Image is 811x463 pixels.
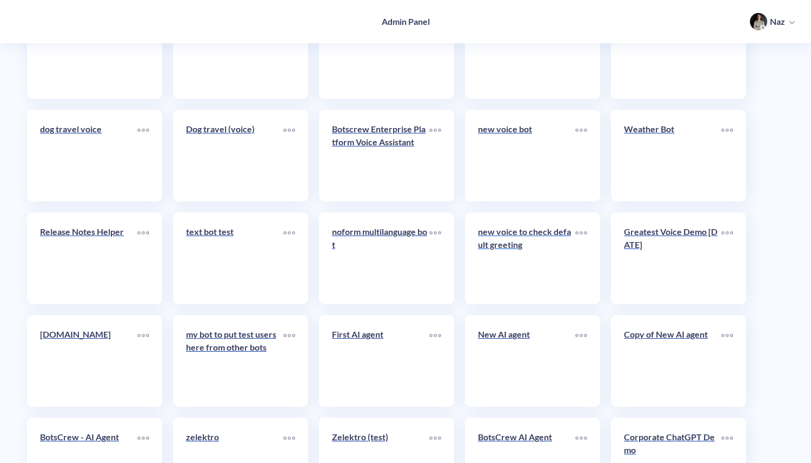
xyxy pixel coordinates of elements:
p: Dog travel (voice) [186,123,283,136]
p: BotsCrew - AI Agent [40,431,137,444]
a: Copy of New AI agent [624,328,721,394]
a: my bot to put test users here from other bots [186,328,283,394]
a: text bot test [186,225,283,291]
a: Weather Bot [624,123,721,189]
p: Release Notes Helper [40,225,137,238]
a: spreadsheet demo [624,20,721,86]
p: new voice bot [478,123,575,136]
p: zelektro [186,431,283,444]
h4: Admin Panel [382,16,430,26]
p: New AI agent [478,328,575,341]
a: new voice to check default greeting [478,225,575,291]
a: Release Notes Helper [40,225,137,291]
a: [DOMAIN_NAME] [40,328,137,394]
a: Greatest Voice Demo [DATE] [624,225,721,291]
a: dog travel voice [40,123,137,189]
p: Copy of New AI agent [624,328,721,341]
p: Corporate ChatGPT Demo [624,431,721,457]
p: BotsCrew AI Agent [478,431,575,444]
p: Zelektro (test) [332,431,429,444]
p: new voice to check default greeting [478,225,575,251]
p: Weather Bot [624,123,721,136]
p: my bot to put test users here from other bots [186,328,283,354]
button: user photoNaz [744,12,800,31]
p: Naz [770,16,785,28]
p: text bot test [186,225,283,238]
p: Botscrew Enterprise Platform Voice Assistant [332,123,429,149]
a: new voice [332,20,429,86]
a: new voice bot [478,123,575,189]
p: dog travel voice [40,123,137,136]
a: Botscrew Enterprise Platform Voice Assistant [332,123,429,189]
p: noform multilanguage bot [332,225,429,251]
a: noform multilanguage bot [332,225,429,291]
p: Greatest Voice Demo [DATE] [624,225,721,251]
img: user photo [750,13,767,30]
a: voice test export [40,20,137,86]
a: First AI agent [332,328,429,394]
p: [DOMAIN_NAME] [40,328,137,341]
p: First AI agent [332,328,429,341]
a: voice test export [186,20,283,86]
a: text [478,20,575,86]
a: Dog travel (voice) [186,123,283,189]
a: New AI agent [478,328,575,394]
